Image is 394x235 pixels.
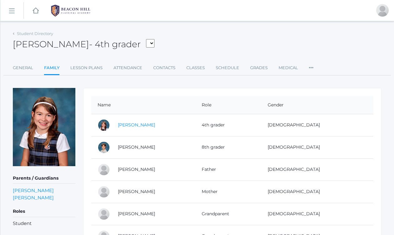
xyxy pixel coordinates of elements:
[153,62,175,74] a: Contacts
[13,194,54,201] a: [PERSON_NAME]
[70,62,103,74] a: Lesson Plans
[195,96,261,114] th: Role
[216,62,239,74] a: Schedule
[261,158,373,181] td: [DEMOGRAPHIC_DATA]
[114,62,142,74] a: Attendance
[261,136,373,158] td: [DEMOGRAPHIC_DATA]
[47,3,94,18] img: 1_BHCALogos-05.png
[279,62,298,74] a: Medical
[98,141,110,154] div: Caiden Boyer
[118,122,155,128] a: [PERSON_NAME]
[13,39,154,49] h2: [PERSON_NAME]
[44,62,59,75] a: Family
[98,119,110,131] div: Brynn Boyer
[98,208,110,220] div: lance boyer
[261,203,373,225] td: [DEMOGRAPHIC_DATA]
[118,166,155,172] a: [PERSON_NAME]
[195,114,261,136] td: 4th grader
[250,62,268,74] a: Grades
[195,181,261,203] td: Mother
[261,96,373,114] th: Gender
[98,186,110,198] div: Britney Boyer
[261,181,373,203] td: [DEMOGRAPHIC_DATA]
[118,189,155,194] a: [PERSON_NAME]
[195,136,261,158] td: 8th grader
[13,187,54,194] a: [PERSON_NAME]
[13,62,33,74] a: General
[98,163,110,176] div: Kyle Boyer
[261,114,373,136] td: [DEMOGRAPHIC_DATA]
[13,220,75,227] li: Student
[91,96,195,114] th: Name
[118,211,155,217] a: [PERSON_NAME]
[13,206,75,217] h5: Roles
[376,4,389,17] div: Heather Bernardi
[89,39,141,49] span: - 4th grader
[195,158,261,181] td: Father
[13,88,75,166] img: Brynn Boyer
[17,31,53,36] a: Student Directory
[13,173,75,184] h5: Parents / Guardians
[186,62,205,74] a: Classes
[118,144,155,150] a: [PERSON_NAME]
[195,203,261,225] td: Grandparent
